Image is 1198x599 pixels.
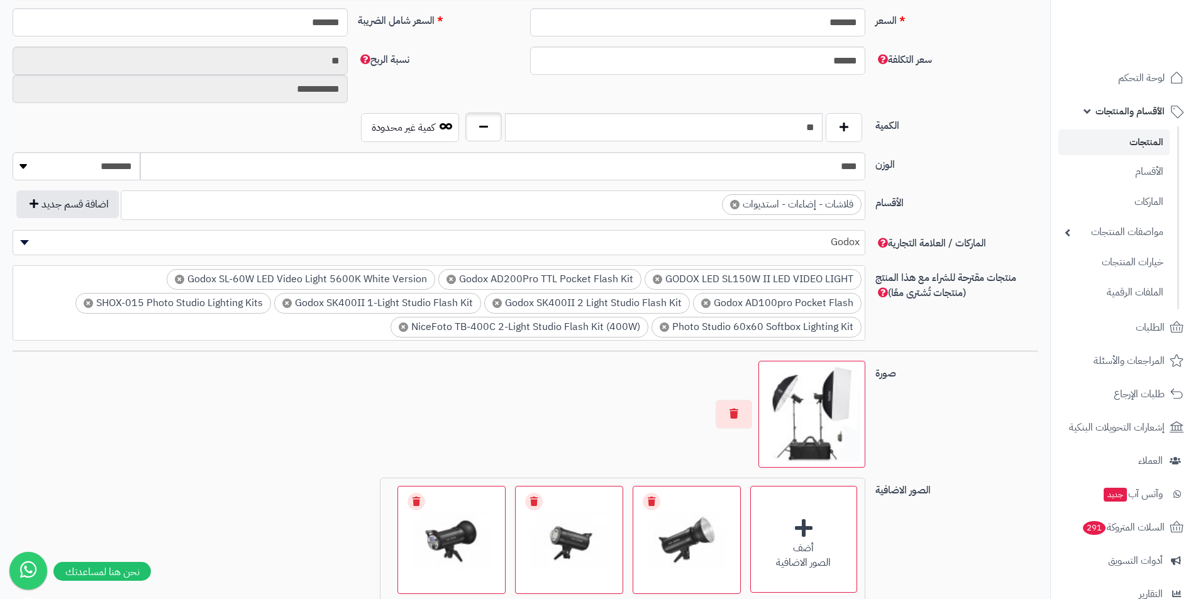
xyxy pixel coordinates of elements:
[1083,521,1106,535] span: 291
[1058,249,1170,276] a: خيارات المنتجات
[282,299,292,308] span: ×
[1058,379,1190,409] a: طلبات الإرجاع
[358,52,409,67] span: نسبة الربح
[1069,419,1165,436] span: إشعارات التحويلات البنكية
[525,493,543,510] a: Remove file
[1082,519,1165,536] span: السلات المتروكة
[1104,488,1127,502] span: جديد
[653,275,662,284] span: ×
[1058,412,1190,442] a: إشعارات التحويلات البنكية
[1058,189,1170,216] a: الماركات
[652,317,862,338] li: Photo Studio 60x60 Softbox Lighting Kit
[875,236,986,251] span: الماركات / العلامة التجارية
[1118,69,1165,87] span: لوحة التحكم
[870,478,1043,498] label: الصور الاضافية
[693,293,862,314] li: Godox AD100pro Pocket Flash
[1114,385,1165,403] span: طلبات الإرجاع
[274,293,481,314] li: Godox SK400II 1-Light Studio Flash Kit
[701,299,711,308] span: ×
[484,293,690,314] li: Godox SK400II 2 Light Studio Flash Kit
[167,269,435,290] li: Godox SL-60W LED Video Light 5600K White Version
[751,556,857,570] div: الصور الاضافية
[492,299,502,308] span: ×
[75,293,271,314] li: SHOX-015 Photo Studio Lighting Kits
[1058,512,1190,542] a: السلات المتروكة291
[1058,346,1190,376] a: المراجعات والأسئلة
[870,152,1043,172] label: الوزن
[1058,312,1190,343] a: الطلبات
[875,52,932,67] span: سعر التكلفة
[1058,479,1190,509] a: وآتس آبجديد
[1138,452,1163,470] span: العملاء
[870,8,1043,28] label: السعر
[1108,552,1163,569] span: أدوات التسويق
[408,493,425,510] a: Remove file
[1058,129,1170,155] a: المنتجات
[353,8,525,28] label: السعر شامل الضريبة
[438,269,641,290] li: Godox AD200Pro TTL Pocket Flash Kit
[1136,319,1165,336] span: الطلبات
[399,322,408,332] span: ×
[1058,158,1170,185] a: الأقسام
[751,541,857,556] div: أضف
[175,275,184,284] span: ×
[1058,546,1190,576] a: أدوات التسويق
[870,361,1043,381] label: صورة
[446,275,456,284] span: ×
[722,194,862,215] li: فلاشات - إضاءات - استديوات
[13,230,865,255] span: Godox
[1058,279,1170,306] a: الملفات الرقمية
[643,493,660,510] a: Remove file
[730,200,740,209] span: ×
[1058,63,1190,93] a: لوحة التحكم
[1058,446,1190,476] a: العملاء
[764,366,860,462] img: 1696356261-Untitled-1%20copy-100x100.jpg
[1095,102,1165,120] span: الأقسام والمنتجات
[870,190,1043,211] label: الأقسام
[875,270,1016,300] span: منتجات مقترحة للشراء مع هذا المنتج (منتجات تُشترى معًا)
[1102,485,1163,503] span: وآتس آب
[1094,352,1165,370] span: المراجعات والأسئلة
[660,322,669,332] span: ×
[870,113,1043,133] label: الكمية
[1058,219,1170,246] a: مواصفات المنتجات
[13,233,865,251] span: Godox
[84,299,93,308] span: ×
[16,190,119,218] button: اضافة قسم جديد
[391,317,648,338] li: NiceFoto TB-400C 2-Light Studio Flash Kit (400W)
[645,269,862,290] li: GODOX LED SL150W II LED VIDEO LIGHT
